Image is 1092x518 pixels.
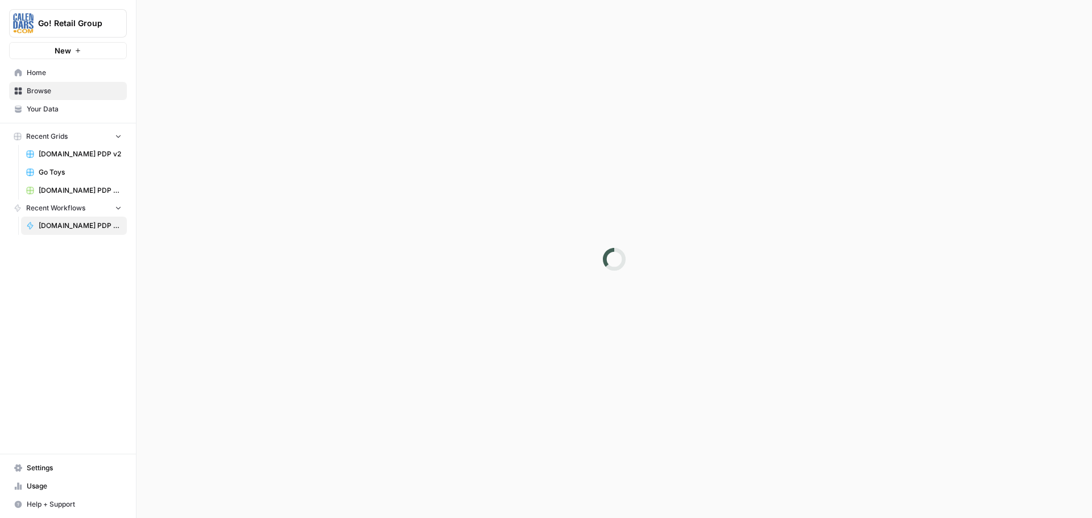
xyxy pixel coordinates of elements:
[9,42,127,59] button: New
[26,131,68,142] span: Recent Grids
[9,100,127,118] a: Your Data
[27,481,122,491] span: Usage
[9,82,127,100] a: Browse
[9,477,127,495] a: Usage
[9,64,127,82] a: Home
[27,68,122,78] span: Home
[21,217,127,235] a: [DOMAIN_NAME] PDP Enrichment
[26,203,85,213] span: Recent Workflows
[9,128,127,145] button: Recent Grids
[9,495,127,513] button: Help + Support
[21,145,127,163] a: [DOMAIN_NAME] PDP v2
[27,463,122,473] span: Settings
[9,459,127,477] a: Settings
[39,149,122,159] span: [DOMAIN_NAME] PDP v2
[38,18,107,29] span: Go! Retail Group
[9,200,127,217] button: Recent Workflows
[13,13,34,34] img: Go! Retail Group Logo
[21,181,127,200] a: [DOMAIN_NAME] PDP Enrichment Grid
[27,499,122,509] span: Help + Support
[55,45,71,56] span: New
[39,185,122,196] span: [DOMAIN_NAME] PDP Enrichment Grid
[9,9,127,38] button: Workspace: Go! Retail Group
[39,167,122,177] span: Go Toys
[27,104,122,114] span: Your Data
[27,86,122,96] span: Browse
[21,163,127,181] a: Go Toys
[39,221,122,231] span: [DOMAIN_NAME] PDP Enrichment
